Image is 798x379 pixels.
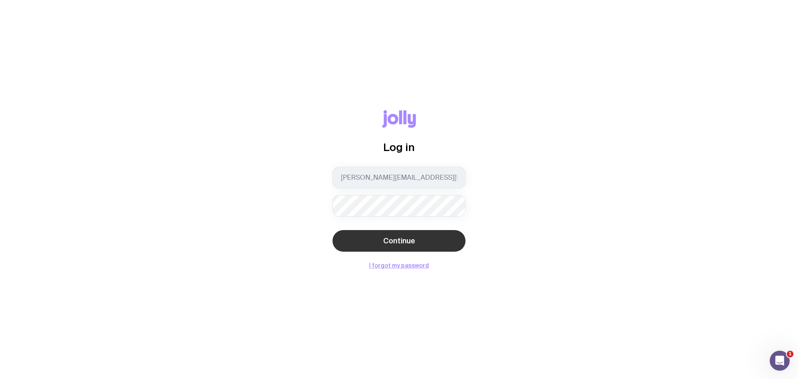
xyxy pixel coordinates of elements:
span: Log in [383,141,415,153]
button: Continue [332,230,465,252]
iframe: Intercom live chat [770,351,790,371]
span: Continue [383,236,415,246]
button: I forgot my password [369,262,429,269]
input: you@email.com [332,167,465,188]
span: 1 [787,351,793,357]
